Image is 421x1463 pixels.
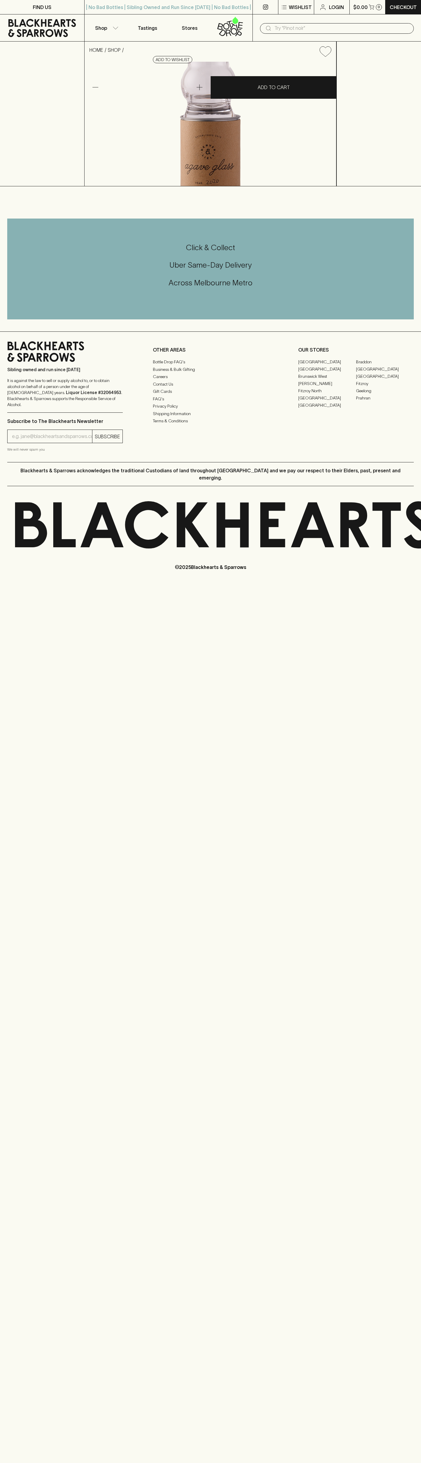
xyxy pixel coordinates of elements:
h5: Click & Collect [7,243,414,253]
p: Tastings [138,24,157,32]
img: 17109.png [85,62,336,186]
p: Login [329,4,344,11]
p: OUR STORES [298,346,414,353]
a: Stores [169,14,211,41]
a: [GEOGRAPHIC_DATA] [298,394,356,402]
p: Wishlist [289,4,312,11]
a: FAQ's [153,395,268,402]
h5: Uber Same-Day Delivery [7,260,414,270]
a: Fitzroy North [298,387,356,394]
p: Blackhearts & Sparrows acknowledges the traditional Custodians of land throughout [GEOGRAPHIC_DAT... [12,467,409,481]
button: Add to wishlist [317,44,334,59]
button: Shop [85,14,127,41]
p: Subscribe to The Blackhearts Newsletter [7,418,123,425]
a: [GEOGRAPHIC_DATA] [356,365,414,373]
p: SUBSCRIBE [95,433,120,440]
p: We will never spam you [7,446,123,452]
a: HOME [89,47,103,53]
p: Shop [95,24,107,32]
div: Call to action block [7,219,414,319]
a: [GEOGRAPHIC_DATA] [298,402,356,409]
input: e.g. jane@blackheartsandsparrows.com.au [12,432,92,441]
p: FIND US [33,4,51,11]
a: [GEOGRAPHIC_DATA] [356,373,414,380]
strong: Liquor License #32064953 [66,390,121,395]
a: Shipping Information [153,410,268,417]
a: Geelong [356,387,414,394]
a: [GEOGRAPHIC_DATA] [298,358,356,365]
a: Prahran [356,394,414,402]
button: SUBSCRIBE [92,430,122,443]
a: Gift Cards [153,388,268,395]
p: Checkout [390,4,417,11]
a: Careers [153,373,268,381]
a: [PERSON_NAME] [298,380,356,387]
a: Contact Us [153,381,268,388]
a: Braddon [356,358,414,365]
a: Privacy Policy [153,403,268,410]
p: OTHER AREAS [153,346,268,353]
a: Terms & Conditions [153,418,268,425]
p: It is against the law to sell or supply alcohol to, or to obtain alcohol on behalf of a person un... [7,377,123,408]
a: SHOP [108,47,121,53]
p: 0 [378,5,380,9]
p: ADD TO CART [258,84,290,91]
a: Fitzroy [356,380,414,387]
a: Business & Bulk Gifting [153,366,268,373]
input: Try "Pinot noir" [274,23,409,33]
a: Bottle Drop FAQ's [153,359,268,366]
a: [GEOGRAPHIC_DATA] [298,365,356,373]
a: Brunswick West [298,373,356,380]
p: $0.00 [353,4,368,11]
p: Stores [182,24,197,32]
a: Tastings [126,14,169,41]
h5: Across Melbourne Metro [7,278,414,288]
p: Sibling owned and run since [DATE] [7,367,123,373]
button: Add to wishlist [153,56,192,63]
button: ADD TO CART [211,76,336,99]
